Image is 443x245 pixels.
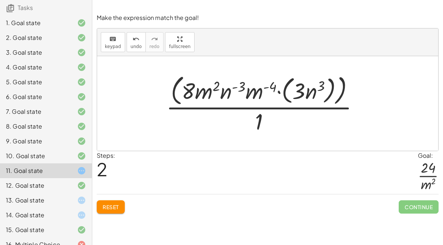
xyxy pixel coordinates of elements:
[77,48,86,57] i: Task finished and correct.
[77,33,86,42] i: Task finished and correct.
[6,63,65,72] div: 4. Goal state
[77,196,86,205] i: Task started.
[77,63,86,72] i: Task finished and correct.
[6,48,65,57] div: 3. Goal state
[77,152,86,160] i: Task finished and correct.
[97,152,115,159] label: Steps:
[6,166,65,175] div: 11. Goal state
[150,44,159,49] span: redo
[77,107,86,116] i: Task finished and correct.
[6,18,65,27] div: 1. Goal state
[77,166,86,175] i: Task started.
[6,33,65,42] div: 2. Goal state
[6,92,65,101] div: 6. Goal state
[6,211,65,220] div: 14. Goal state
[6,181,65,190] div: 12. Goal state
[105,44,121,49] span: keypad
[6,137,65,146] div: 9. Goal state
[145,32,164,52] button: redoredo
[165,32,195,52] button: fullscreen
[77,137,86,146] i: Task finished and correct.
[97,158,107,180] span: 2
[77,122,86,131] i: Task finished and correct.
[97,200,125,214] button: Reset
[131,44,142,49] span: undo
[151,35,158,44] i: redo
[169,44,190,49] span: fullscreen
[77,92,86,101] i: Task finished and correct.
[6,152,65,160] div: 10. Goal state
[418,151,439,160] div: Goal:
[77,18,86,27] i: Task finished and correct.
[6,122,65,131] div: 8. Goal state
[77,181,86,190] i: Task finished and correct.
[77,211,86,220] i: Task started.
[6,78,65,86] div: 5. Goal state
[127,32,146,52] button: undoundo
[77,78,86,86] i: Task finished and correct.
[101,32,125,52] button: keyboardkeypad
[97,14,439,22] p: Make the expression match the goal!
[133,35,140,44] i: undo
[18,4,33,11] span: Tasks
[103,204,119,210] span: Reset
[6,196,65,205] div: 13. Goal state
[6,225,65,234] div: 15. Goal state
[77,225,86,234] i: Task finished and correct.
[109,35,116,44] i: keyboard
[6,107,65,116] div: 7. Goal state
